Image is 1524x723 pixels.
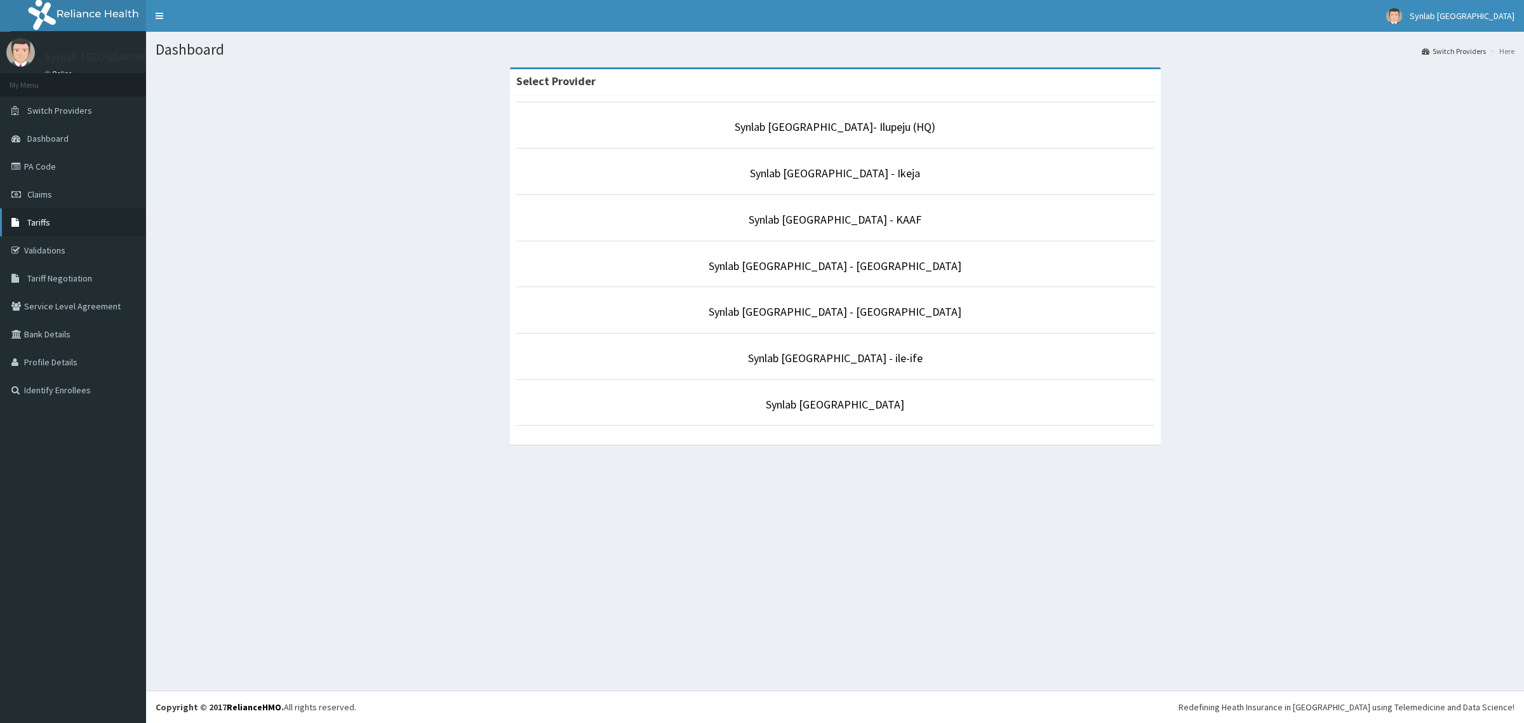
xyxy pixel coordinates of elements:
a: Switch Providers [1422,46,1486,57]
strong: Select Provider [516,74,596,88]
h1: Dashboard [156,41,1514,58]
a: Online [44,69,75,78]
a: Synlab [GEOGRAPHIC_DATA] - KAAF [749,212,921,227]
a: Synlab [GEOGRAPHIC_DATA]- Ilupeju (HQ) [735,119,935,134]
span: Tariff Negotiation [27,273,92,284]
a: Synlab [GEOGRAPHIC_DATA] - Ikeja [750,166,920,180]
p: Synlab [GEOGRAPHIC_DATA] [44,51,185,63]
div: Redefining Heath Insurance in [GEOGRAPHIC_DATA] using Telemedicine and Data Science! [1179,701,1514,713]
a: RelianceHMO [227,701,281,713]
span: Claims [27,189,52,200]
a: Synlab [GEOGRAPHIC_DATA] - [GEOGRAPHIC_DATA] [709,304,961,319]
span: Dashboard [27,133,69,144]
span: Switch Providers [27,105,92,116]
span: Synlab [GEOGRAPHIC_DATA] [1410,10,1514,22]
img: User Image [6,38,35,67]
span: Tariffs [27,217,50,228]
img: User Image [1386,8,1402,24]
a: Synlab [GEOGRAPHIC_DATA] - ile-ife [748,351,923,365]
a: Synlab [GEOGRAPHIC_DATA] - [GEOGRAPHIC_DATA] [709,259,961,273]
a: Synlab [GEOGRAPHIC_DATA] [766,397,904,412]
li: Here [1487,46,1514,57]
strong: Copyright © 2017 . [156,701,284,713]
footer: All rights reserved. [146,691,1524,723]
